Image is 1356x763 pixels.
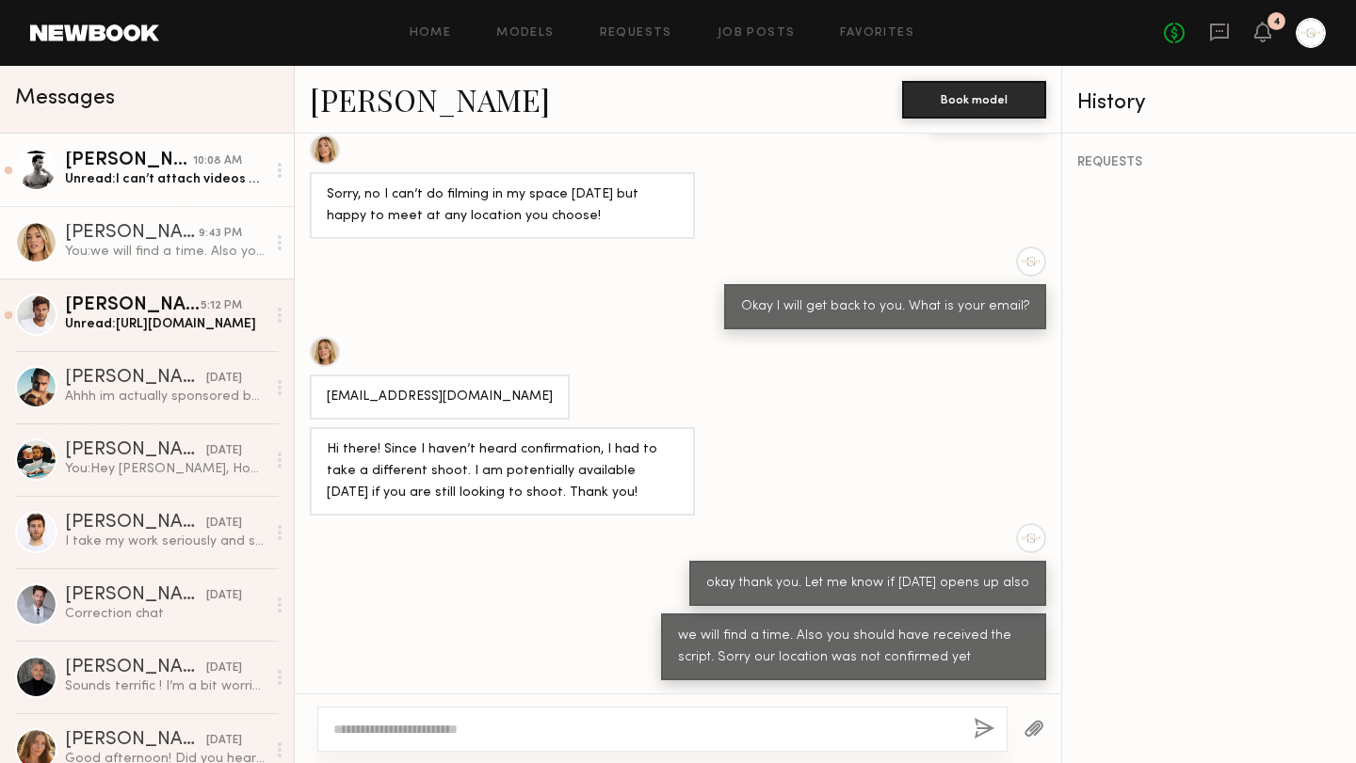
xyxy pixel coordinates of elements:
[65,388,266,405] div: Ahhh im actually sponsored by a supplement company so I can’t promote and other supplement compan...
[65,677,266,695] div: Sounds terrific ! I’m a bit worried about wardrobe… do you have any “look books” / “mood boards”?...
[206,732,242,750] div: [DATE]
[65,369,206,388] div: [PERSON_NAME]
[199,225,242,243] div: 9:43 PM
[206,515,242,533] div: [DATE]
[678,626,1029,669] div: we will find a time. Also you should have received the script. Sorry our location was not confirm...
[718,27,796,40] a: Job Posts
[65,224,199,243] div: [PERSON_NAME]
[206,587,242,605] div: [DATE]
[206,442,242,460] div: [DATE]
[65,659,206,677] div: [PERSON_NAME]
[206,660,242,677] div: [DATE]
[741,296,1029,318] div: Okay I will get back to you. What is your email?
[65,605,266,623] div: Correction chat
[65,586,206,605] div: [PERSON_NAME]
[15,87,115,109] span: Messages
[193,152,242,170] div: 10:08 AM
[310,79,550,119] a: [PERSON_NAME]
[65,731,206,750] div: [PERSON_NAME]
[206,370,242,388] div: [DATE]
[65,296,201,315] div: [PERSON_NAME]
[65,315,266,333] div: Unread: [URL][DOMAIN_NAME]
[65,441,206,460] div: [PERSON_NAME]
[65,460,266,478] div: You: Hey [PERSON_NAME], Hope all is well. Are you open to doing some UGC content?
[65,170,266,188] div: Unread: I can’t attach videos here
[1077,92,1341,114] div: History
[706,573,1029,595] div: okay thank you. Let me know if [DATE] opens up also
[327,387,553,408] div: [EMAIL_ADDRESS][DOMAIN_NAME]
[327,439,678,504] div: Hi there! Since I haven’t heard confirmation, I had to take a different shoot. I am potentially a...
[600,27,672,40] a: Requests
[65,514,206,533] div: [PERSON_NAME]
[327,184,678,228] div: Sorry, no I can’t do filming in my space [DATE] but happy to meet at any location you choose!
[1077,156,1341,169] div: REQUESTS
[65,151,193,170] div: [PERSON_NAME]
[902,90,1046,106] a: Book model
[410,27,452,40] a: Home
[65,533,266,550] div: I take my work seriously and strive to maintain mutual respect in all professional interactions. ...
[902,81,1046,119] button: Book model
[1273,17,1281,27] div: 4
[65,243,266,261] div: You: we will find a time. Also you should have received the script. Sorry our location was not co...
[840,27,914,40] a: Favorites
[496,27,554,40] a: Models
[201,297,242,315] div: 5:12 PM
